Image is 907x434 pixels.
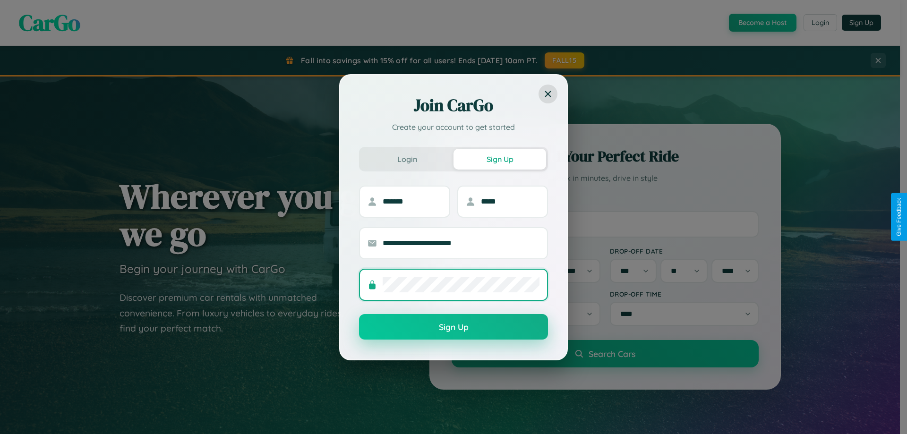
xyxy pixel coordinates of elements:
button: Sign Up [453,149,546,170]
h2: Join CarGo [359,94,548,117]
button: Sign Up [359,314,548,340]
button: Login [361,149,453,170]
div: Give Feedback [896,198,902,236]
p: Create your account to get started [359,121,548,133]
